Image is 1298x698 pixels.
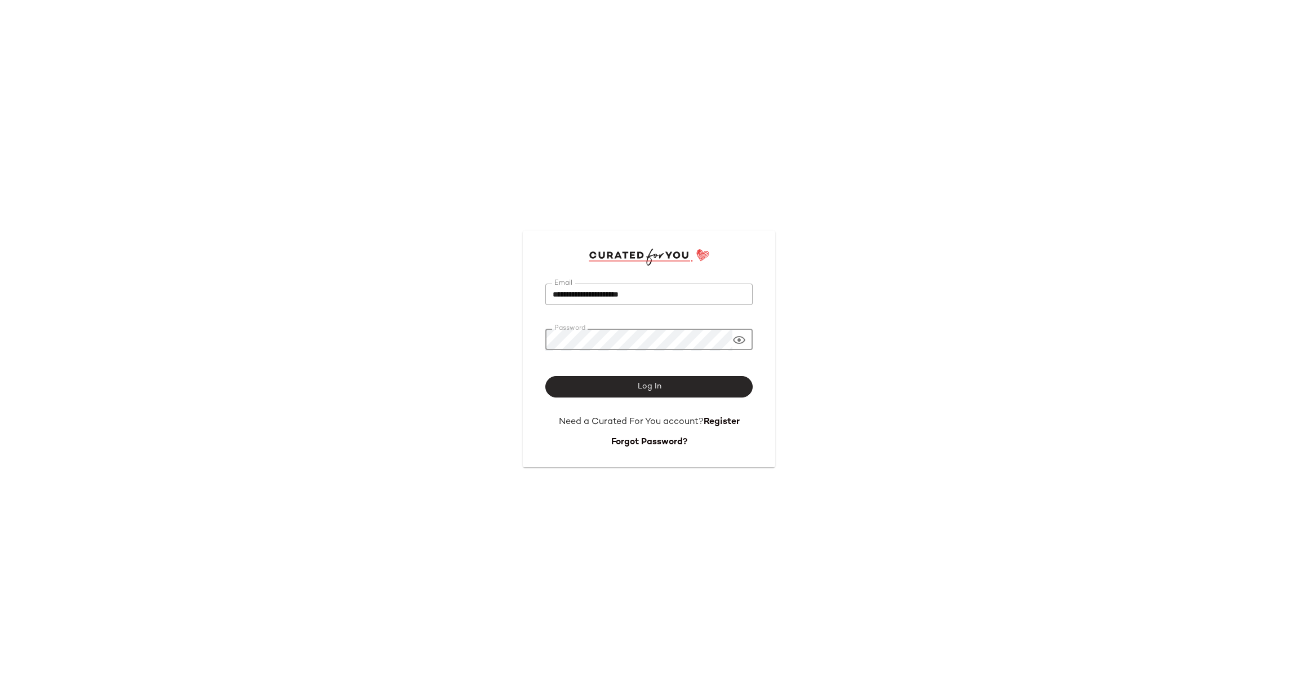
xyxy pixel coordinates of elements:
a: Forgot Password? [611,438,687,447]
span: Log In [637,382,661,391]
button: Log In [545,376,753,397]
img: cfy_login_logo.DGdB1djN.svg [589,249,710,266]
a: Register [704,417,740,427]
span: Need a Curated For You account? [559,417,704,427]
